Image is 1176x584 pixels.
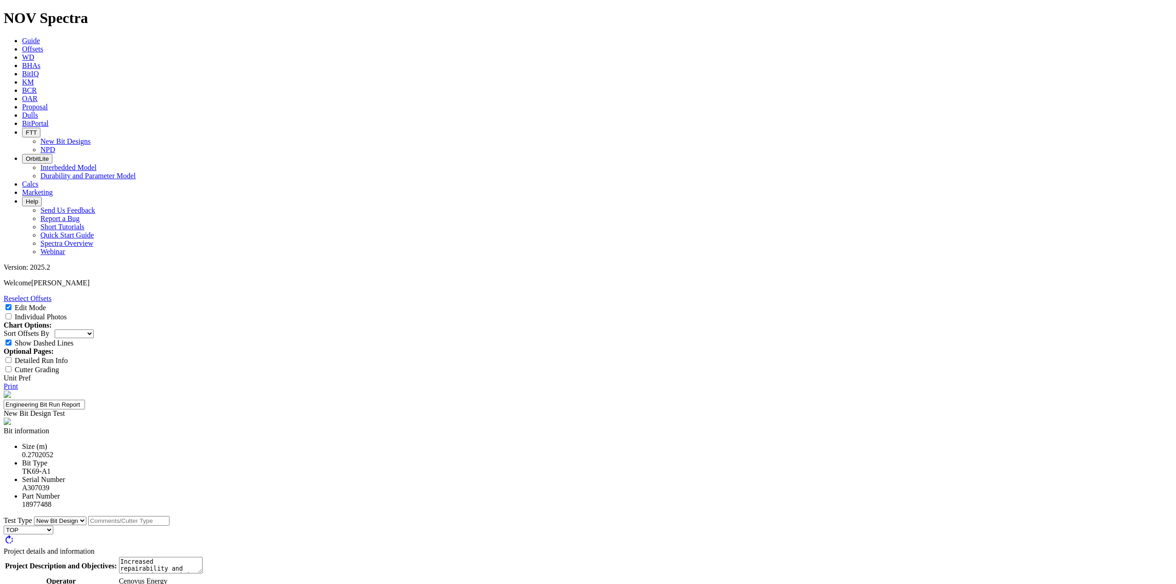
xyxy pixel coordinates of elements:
div: TK69-A1 [22,467,1172,476]
div: Bit information [4,427,1172,435]
div: Serial Number [22,476,1172,484]
div: Part Number [22,492,1172,500]
span: OrbitLite [26,155,49,162]
a: BitPortal [22,119,49,127]
h1: NOV Spectra [4,10,1172,27]
a: Print [4,382,18,390]
span: [PERSON_NAME] [31,279,90,287]
a: Calcs [22,180,39,188]
strong: Chart Options: [4,321,51,329]
button: FTT [22,128,40,137]
a: KM [22,78,34,86]
div: Bit Type [22,459,1172,467]
a: Reselect Offsets [4,295,51,302]
img: NOV_WT_RH_Logo_Vert_RGB_F.d63d51a4.png [4,391,11,398]
a: BCR [22,86,37,94]
div: 18977488 [22,500,1172,509]
label: Individual Photos [15,313,67,321]
a: OAR [22,95,38,102]
span: rotate_right [4,534,15,545]
a: WD [22,53,34,61]
span: FTT [26,129,37,136]
a: Proposal [22,103,48,111]
div: Project details and information [4,547,1172,556]
div: A307039 [22,484,1172,492]
a: Guide [22,37,40,45]
div: New Bit Design Test [4,409,1172,418]
a: BHAs [22,62,40,69]
a: BitIQ [22,70,39,78]
a: Report a Bug [40,215,79,222]
span: Help [26,198,38,205]
a: Unit Pref [4,374,31,382]
a: Send Us Feedback [40,206,95,214]
input: Click to edit report title [4,400,85,409]
div: Size (m) [22,442,1172,451]
a: Marketing [22,188,53,196]
a: Webinar [40,248,65,255]
img: spectra-logo.8771a380.png [4,418,11,425]
a: New Bit Designs [40,137,90,145]
button: OrbitLite [22,154,52,164]
a: Durability and Parameter Model [40,172,136,180]
a: NPD [40,146,55,153]
a: Short Tutorials [40,223,85,231]
label: Edit Mode [15,304,46,312]
label: Cutter Grading [15,366,59,374]
button: Help [22,197,42,206]
label: Show Dashed Lines [15,339,73,347]
a: Quick Start Guide [40,231,94,239]
report-header: 'Engineering Bit Run Report' [4,391,1172,427]
div: Version: 2025.2 [4,263,1172,272]
label: Detailed Run Info [15,357,68,364]
a: Interbedded Model [40,164,96,171]
input: Comments/Cutter Type [88,516,170,526]
p: Welcome [4,279,1172,287]
label: Sort Offsets By [4,329,49,337]
div: 0.2702052 [22,451,1172,459]
a: Offsets [22,45,43,53]
strong: Optional Pages: [4,347,54,355]
a: rotate_right [4,539,15,547]
label: Test Type [4,516,32,524]
a: Dulls [22,111,38,119]
th: Project Description and Objectives: [5,556,118,576]
a: Spectra Overview [40,239,93,247]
